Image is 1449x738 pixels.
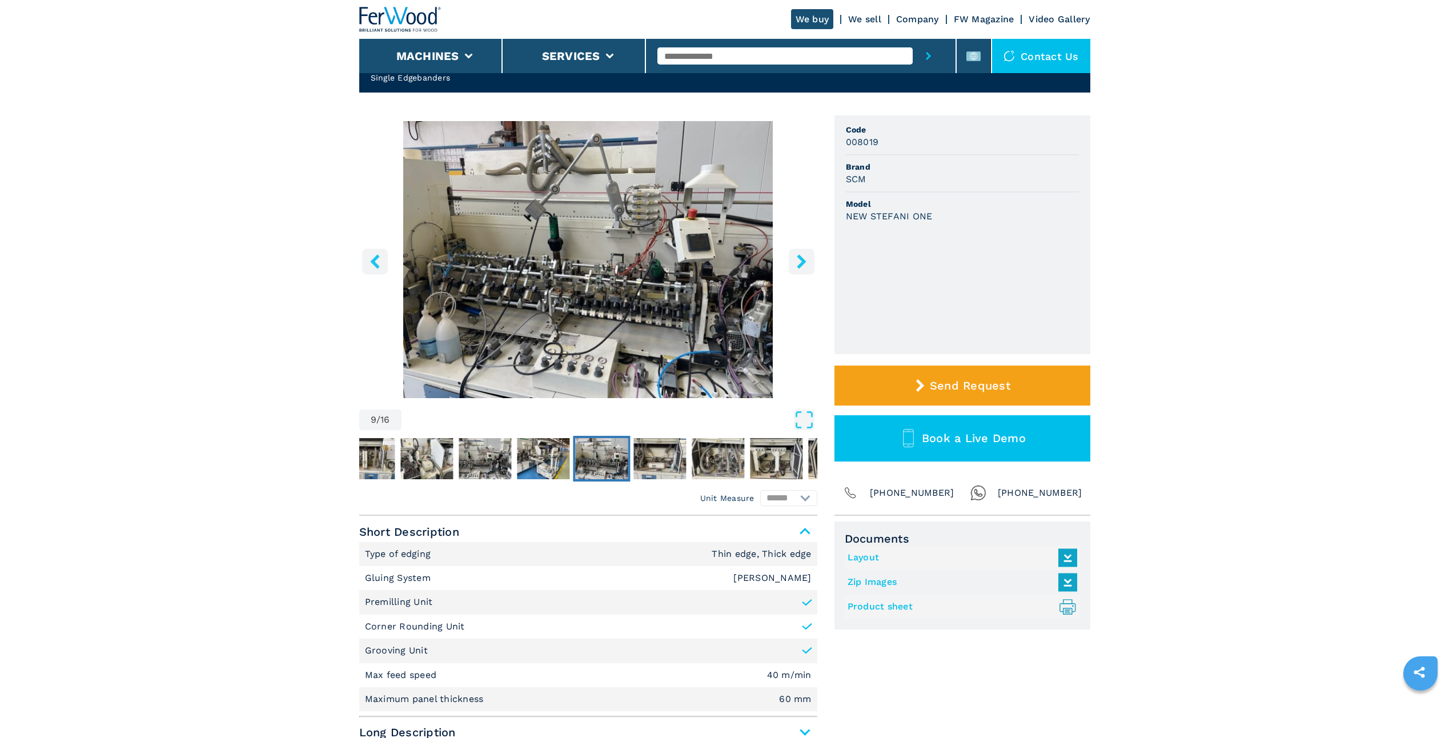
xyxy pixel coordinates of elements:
[748,436,805,482] button: Go to Slide 12
[842,485,858,501] img: Phone
[870,485,954,501] span: [PHONE_NUMBER]
[376,415,380,424] span: /
[359,121,817,398] img: Single Edgebanders SCM NEW STEFANI ONE
[1405,658,1434,687] a: sharethis
[631,436,688,482] button: Go to Slide 10
[954,14,1014,25] a: FW Magazine
[846,210,933,223] h3: NEW STEFANI ONE
[380,415,390,424] span: 16
[846,161,1079,173] span: Brand
[992,39,1090,73] div: Contact us
[846,135,879,149] h3: 008019
[633,438,686,479] img: c70841e3c0929ce42ed20147eb374272
[848,14,881,25] a: We sell
[371,72,559,83] h2: Single Edgebanders
[806,436,863,482] button: Go to Slide 13
[459,438,511,479] img: 28f3ce6e5441830d34bbf492df91dd66
[517,438,569,479] img: f8a941216ec6b03123a9ea1262517f18
[575,438,628,479] img: 3ecb2757ff8196cb10e570f4c3aac31d
[689,436,746,482] button: Go to Slide 11
[359,522,817,542] span: Short Description
[834,415,1090,462] button: Book a Live Demo
[359,7,441,32] img: Ferwood
[913,39,944,73] button: submit-button
[400,438,453,479] img: 756f7bddafe69397f8cf7fa1ceecd91c
[398,436,455,482] button: Go to Slide 6
[542,49,600,63] button: Services
[750,438,802,479] img: e3ff43d1eead2debb28298083044c8c7
[107,436,565,482] nav: Thumbnail Navigation
[359,542,817,712] div: Short Description
[1400,687,1440,729] iframe: Chat
[1029,14,1090,25] a: Video Gallery
[340,436,397,482] button: Go to Slide 5
[834,366,1090,406] button: Send Request
[791,9,834,29] a: We buy
[342,438,395,479] img: bd5f73943ebb36e7728e6139dcf79e83
[365,669,440,681] p: Max feed speed
[1004,50,1015,62] img: Contact us
[930,379,1010,392] span: Send Request
[692,438,744,479] img: f4cbb96481c280323dafefccb2a73ec8
[845,532,1080,546] span: Documents
[365,693,487,705] p: Maximum panel thickness
[808,438,861,479] img: 96d77aedabc0584b75d44e01a85e02a7
[456,436,513,482] button: Go to Slide 7
[700,492,754,504] em: Unit Measure
[848,548,1071,567] a: Layout
[362,248,388,274] button: left-button
[573,436,630,482] button: Go to Slide 9
[365,596,433,608] p: Premilling Unit
[396,49,459,63] button: Machines
[970,485,986,501] img: Whatsapp
[922,431,1026,445] span: Book a Live Demo
[848,597,1071,616] a: Product sheet
[779,695,811,704] em: 60 mm
[359,121,817,398] div: Go to Slide 9
[712,550,811,559] em: Thin edge, Thick edge
[371,415,376,424] span: 9
[767,671,812,680] em: 40 m/min
[404,410,814,430] button: Open Fullscreen
[515,436,572,482] button: Go to Slide 8
[846,124,1079,135] span: Code
[365,548,434,560] p: Type of edging
[846,198,1079,210] span: Model
[789,248,814,274] button: right-button
[365,644,428,657] p: Grooving Unit
[365,572,434,584] p: Gluing System
[896,14,939,25] a: Company
[998,485,1082,501] span: [PHONE_NUMBER]
[848,573,1071,592] a: Zip Images
[846,173,866,186] h3: SCM
[365,620,465,633] p: Corner Rounding Unit
[733,573,811,583] em: [PERSON_NAME]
